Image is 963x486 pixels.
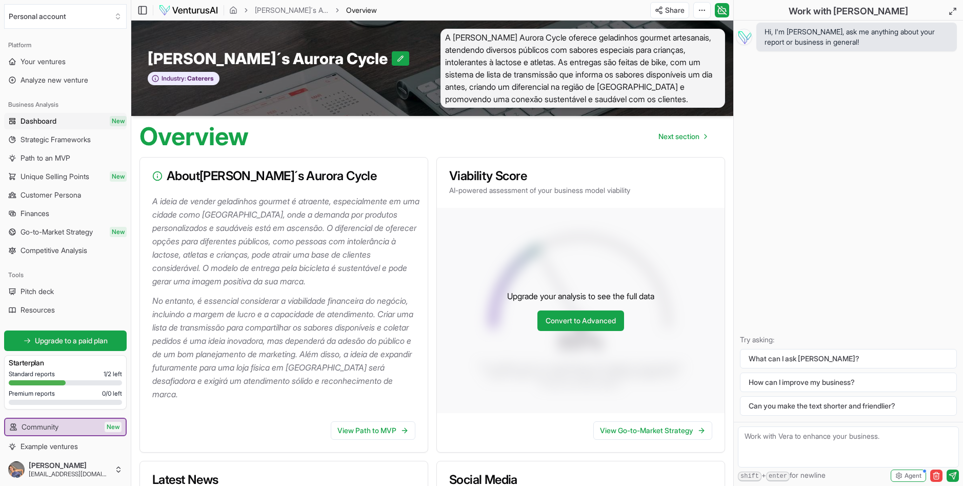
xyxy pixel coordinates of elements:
[740,373,957,392] button: How can I improve my business?
[766,472,790,481] kbd: enter
[905,472,921,480] span: Agent
[789,4,908,18] h2: Work with [PERSON_NAME]
[738,472,761,481] kbd: shift
[4,131,127,148] a: Strategic Frameworks
[21,75,88,85] span: Analyze new venture
[152,195,419,288] p: A ideia de vender geladinhos gourmet é atraente, especialmente em uma cidade como [GEOGRAPHIC_DAT...
[152,170,415,182] h3: About [PERSON_NAME]´s Aurora Cycle
[4,4,127,29] button: Select an organization
[4,267,127,283] div: Tools
[29,470,110,478] span: [EMAIL_ADDRESS][DOMAIN_NAME]
[158,4,218,16] img: logo
[449,185,712,196] p: AI-powered assessment of your business model viability
[148,49,392,68] span: [PERSON_NAME]´s Aurora Cycle
[21,190,81,200] span: Customer Persona
[4,113,127,129] a: DashboardNew
[740,396,957,416] button: Can you make the text shorter and friendlier?
[104,370,122,378] span: 1 / 2 left
[21,208,49,219] span: Finances
[4,302,127,318] a: Resources
[4,224,127,240] a: Go-to-Market StrategyNew
[650,126,715,147] nav: pagination
[593,421,712,440] a: View Go-to-Market Strategy
[665,5,685,15] span: Share
[21,134,91,145] span: Strategic Frameworks
[105,422,122,432] span: New
[440,29,725,108] span: A [PERSON_NAME] Aurora Cycle oferece geladinhos gourmet artesanais, atendendo diversos públicos c...
[507,290,654,302] p: Upgrade your analysis to see the full data
[186,74,214,83] span: Caterers
[4,96,127,113] div: Business Analysis
[4,168,127,185] a: Unique Selling PointsNew
[255,5,329,15] a: [PERSON_NAME]´s Aurora Cycle
[9,358,122,368] h3: Starter plan
[4,331,127,351] a: Upgrade to a paid plan
[102,390,122,398] span: 0 / 0 left
[4,457,127,482] button: [PERSON_NAME][EMAIL_ADDRESS][DOMAIN_NAME]
[35,336,108,346] span: Upgrade to a paid plan
[139,124,249,149] h1: Overview
[9,390,55,398] span: Premium reports
[346,5,377,15] span: Overview
[110,171,127,182] span: New
[4,438,127,455] a: Example ventures
[765,27,949,47] span: Hi, I'm [PERSON_NAME], ask me anything about your report or business in general!
[4,53,127,70] a: Your ventures
[4,37,127,53] div: Platform
[22,422,58,432] span: Community
[4,283,127,300] a: Pitch deck
[110,116,127,126] span: New
[148,72,219,86] button: Industry:Caterers
[736,29,752,45] img: Vera
[8,461,25,478] img: ACg8ocKAJPhAIj2XdKhZRDD04Ccv-9TQO68XXj6I2y5ZyRF8dbWLJYltlw=s96-c
[740,335,957,345] p: Try asking:
[152,294,419,401] p: No entanto, é essencial considerar a viabilidade financeira do negócio, incluindo a margem de luc...
[29,461,110,470] span: [PERSON_NAME]
[738,470,826,481] span: + for newline
[4,72,127,88] a: Analyze new venture
[5,419,126,435] a: CommunityNew
[21,286,54,297] span: Pitch deck
[740,349,957,368] button: What can I ask [PERSON_NAME]?
[4,150,127,166] a: Path to an MVP
[152,474,264,486] h3: Latest News
[650,126,715,147] a: Go to next page
[449,474,679,486] h3: Social Media
[331,421,415,440] a: View Path to MVP
[21,441,78,452] span: Example ventures
[21,153,70,163] span: Path to an MVP
[21,227,93,237] span: Go-to-Market Strategy
[449,170,712,182] h3: Viability Score
[162,74,186,83] span: Industry:
[110,227,127,237] span: New
[21,116,56,126] span: Dashboard
[537,310,624,331] a: Convert to Advanced
[229,5,377,15] nav: breadcrumb
[650,2,689,18] button: Share
[21,245,87,256] span: Competitive Analysis
[21,171,89,182] span: Unique Selling Points
[21,56,66,67] span: Your ventures
[4,205,127,222] a: Finances
[4,187,127,203] a: Customer Persona
[21,305,55,315] span: Resources
[891,470,926,482] button: Agent
[658,131,699,142] span: Next section
[9,370,55,378] span: Standard reports
[4,242,127,259] a: Competitive Analysis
